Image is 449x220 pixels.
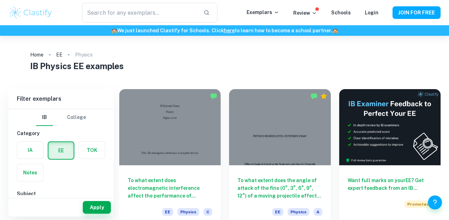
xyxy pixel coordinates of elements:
h6: Want full marks on your EE ? Get expert feedback from an IB examiner! [348,176,432,192]
img: Marked [210,93,217,100]
span: EE [272,208,283,216]
span: Physics [177,208,199,216]
div: Filter type choice [36,109,86,126]
button: IB [36,109,53,126]
span: Physics [288,208,309,216]
a: Schools [331,10,351,15]
img: Thumbnail [339,89,441,165]
button: JOIN FOR FREE [393,6,441,19]
h1: IB Physics EE examples [30,60,419,72]
span: Promoted [404,200,432,208]
a: EE [56,50,62,60]
a: here [224,28,235,33]
p: Physics [75,51,93,59]
img: Marked [310,93,317,100]
button: Notes [17,164,43,181]
p: Exemplars [247,8,279,16]
span: C [203,208,212,216]
h6: Filter exemplars [8,89,114,109]
a: Login [365,10,378,15]
button: College [67,109,86,126]
img: Clastify logo [8,6,53,20]
div: Premium [320,93,327,100]
span: 🏫 [332,28,338,33]
span: A [314,208,322,216]
h6: To what extent does electromagnetic interference affect the performance of computer devices and w... [128,176,212,200]
button: TOK [79,142,105,159]
h6: Subject [17,190,105,198]
h6: We just launched Clastify for Schools. Click to learn how to become a school partner. [1,27,448,34]
button: Help and Feedback [428,195,442,209]
input: Search for any exemplars... [82,3,198,22]
button: IA [17,142,43,159]
a: Home [30,50,43,60]
p: Review [293,9,317,17]
span: EE [162,208,173,216]
button: EE [48,142,74,159]
button: Apply [83,201,111,214]
h6: Category [17,129,105,137]
h6: To what extent does the angle of attack of the fins (0°, 3°, 6°, 9°, 12°) of a moving projectile ... [237,176,322,200]
span: 🏫 [111,28,117,33]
